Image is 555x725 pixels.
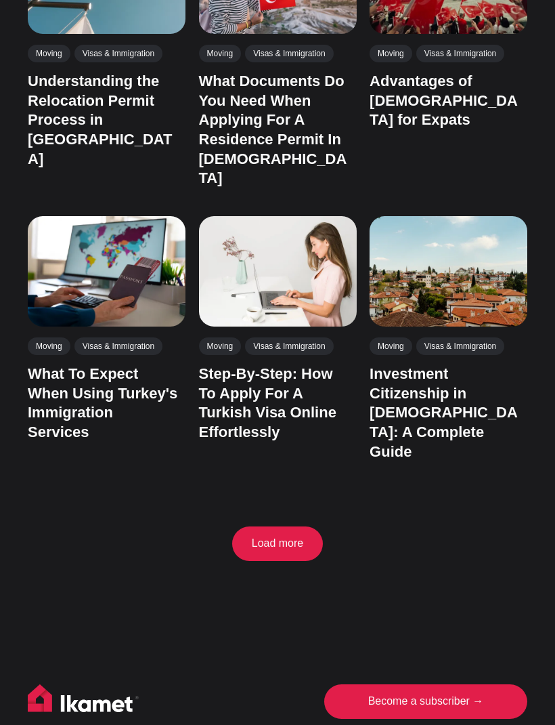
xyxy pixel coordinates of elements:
[370,337,412,354] a: Moving
[245,44,333,62] a: Visas & Immigration
[199,72,347,186] a: What Documents Do You Need When Applying For A Residence Permit In [DEMOGRAPHIC_DATA]
[370,365,518,459] a: Investment Citizenship in [DEMOGRAPHIC_DATA]: A Complete Guide
[199,337,242,354] a: Moving
[416,44,504,62] a: Visas & Immigration
[370,72,518,128] a: Advantages of [DEMOGRAPHIC_DATA] for Expats
[199,365,336,440] a: Step-By-Step: How To Apply For A Turkish Visa Online Effortlessly
[74,44,162,62] a: Visas & Immigration
[370,215,527,326] img: Investment Citizenship in Turkey: A Complete Guide
[28,72,173,167] a: Understanding the Relocation Permit Process in [GEOGRAPHIC_DATA]
[28,215,185,326] img: What To Expect When Using Turkey's Immigration Services
[245,337,333,354] a: Visas & Immigration
[28,684,139,718] img: Ikamet home
[232,526,323,561] button: Load more
[199,44,242,62] a: Moving
[324,684,527,719] a: Become a subscriber →
[28,365,177,440] a: What To Expect When Using Turkey's Immigration Services
[28,337,70,354] a: Moving
[28,44,70,62] a: Moving
[199,215,357,326] img: Step-By-Step: How To Apply For A Turkish Visa Online Effortlessly
[416,337,504,354] a: Visas & Immigration
[370,44,412,62] a: Moving
[74,337,162,354] a: Visas & Immigration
